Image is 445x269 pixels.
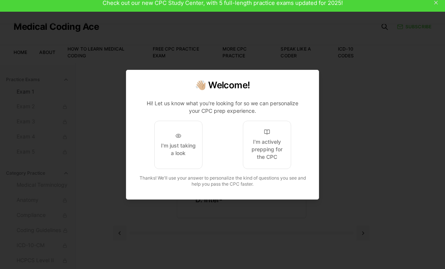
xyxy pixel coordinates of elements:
[140,175,306,187] span: Thanks! We'll use your answer to personalize the kind of questions you see and help you pass the ...
[141,100,304,115] p: Hi! Let us know what you're looking for so we can personalize your CPC prep experience.
[154,121,203,169] button: I'm just taking a look
[135,79,310,91] h2: 👋🏼 Welcome!
[161,142,196,157] div: I'm just taking a look
[249,138,285,161] div: I'm actively prepping for the CPC
[243,121,291,169] button: I'm actively prepping for the CPC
